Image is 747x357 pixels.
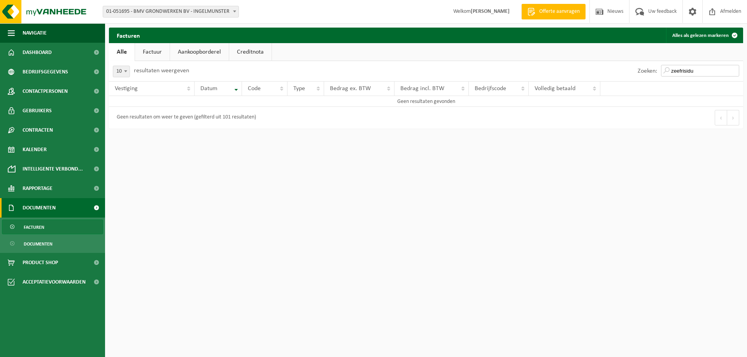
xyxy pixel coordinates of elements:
[666,28,742,43] button: Alles als gelezen markeren
[229,43,272,61] a: Creditnota
[24,220,44,235] span: Facturen
[23,43,52,62] span: Dashboard
[23,253,58,272] span: Product Shop
[293,85,305,92] span: Type
[170,43,229,61] a: Aankoopborderel
[134,68,189,74] label: resultaten weergeven
[109,28,148,43] h2: Facturen
[400,85,444,92] span: Bedrag incl. BTW
[200,85,217,92] span: Datum
[24,237,53,251] span: Documenten
[23,159,83,179] span: Intelligente verbond...
[535,85,575,92] span: Volledig betaald
[109,96,743,107] td: Geen resultaten gevonden
[103,6,239,17] span: 01-051695 - BMV GRONDWERKEN BV - INGELMUNSTER
[248,85,261,92] span: Code
[23,82,68,101] span: Contactpersonen
[330,85,371,92] span: Bedrag ex. BTW
[23,101,52,120] span: Gebruikers
[2,236,103,251] a: Documenten
[471,9,510,14] strong: [PERSON_NAME]
[23,140,47,159] span: Kalender
[113,111,256,125] div: Geen resultaten om weer te geven (gefilterd uit 101 resultaten)
[113,66,130,77] span: 10
[715,110,727,125] button: Previous
[475,85,506,92] span: Bedrijfscode
[135,43,170,61] a: Factuur
[727,110,739,125] button: Next
[23,23,47,43] span: Navigatie
[23,272,86,292] span: Acceptatievoorwaarden
[115,85,138,92] span: Vestiging
[638,68,657,74] label: Zoeken:
[103,6,238,17] span: 01-051695 - BMV GRONDWERKEN BV - INGELMUNSTER
[23,198,56,218] span: Documenten
[537,8,582,16] span: Offerte aanvragen
[521,4,586,19] a: Offerte aanvragen
[23,120,53,140] span: Contracten
[109,43,135,61] a: Alle
[2,219,103,234] a: Facturen
[23,62,68,82] span: Bedrijfsgegevens
[23,179,53,198] span: Rapportage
